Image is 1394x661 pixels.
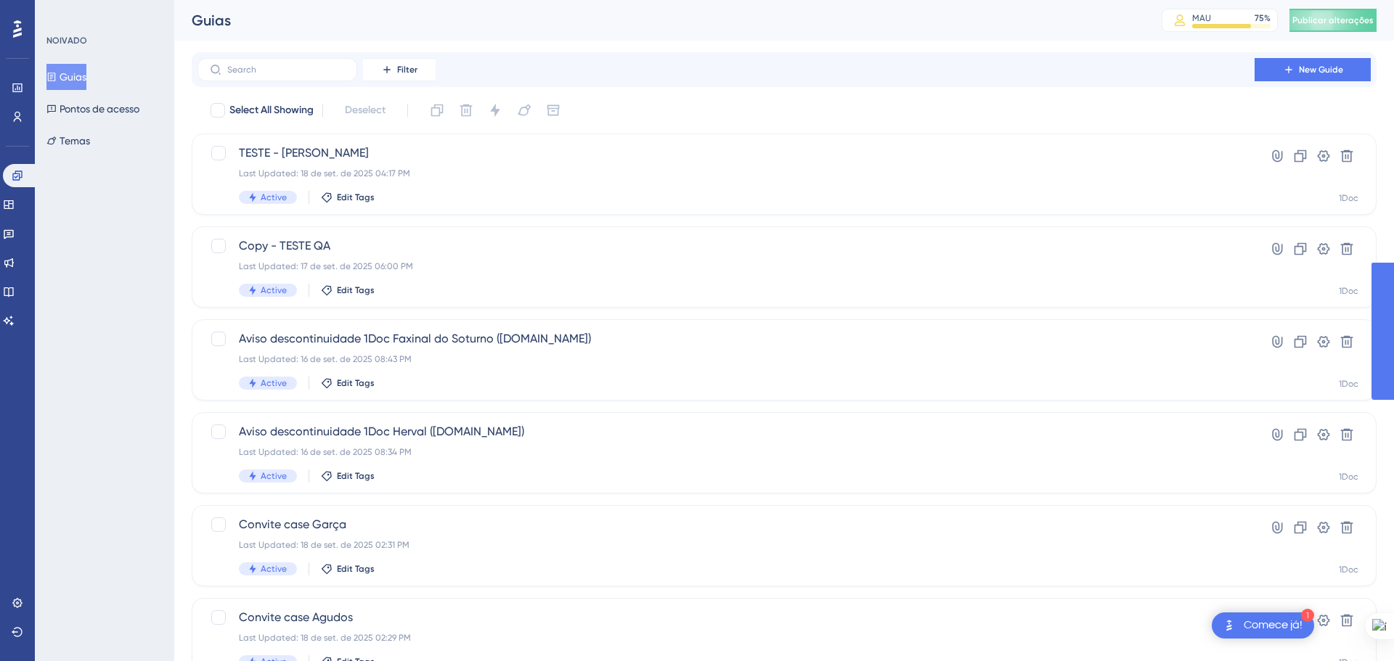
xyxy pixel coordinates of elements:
[1292,15,1374,25] font: Publicar alterações
[239,446,1213,458] div: Last Updated: 16 de set. de 2025 08:34 PM
[261,563,287,575] span: Active
[261,192,287,203] span: Active
[1339,471,1358,483] div: 1Doc
[321,284,375,296] button: Edit Tags
[321,563,375,575] button: Edit Tags
[337,192,375,203] span: Edit Tags
[227,65,345,75] input: Search
[337,563,375,575] span: Edit Tags
[1255,13,1264,23] font: 75
[1192,13,1211,23] font: MAU
[1255,58,1371,81] button: New Guide
[321,192,375,203] button: Edit Tags
[46,36,87,46] font: NOIVADO
[239,423,1213,440] span: Aviso descontinuidade 1Doc Herval ([DOMAIN_NAME])
[46,128,90,154] button: Temas
[1305,612,1310,620] font: 1
[321,377,375,389] button: Edit Tags
[1244,619,1303,631] font: Comece já!
[239,260,1213,272] div: Last Updated: 17 de set. de 2025 06:00 PM
[192,12,231,29] font: Guias
[321,470,375,482] button: Edit Tags
[337,377,375,389] span: Edit Tags
[1212,612,1314,639] div: Abra a lista de verificação Comece!, módulos restantes: 1
[261,377,287,389] span: Active
[1339,564,1358,575] div: 1Doc
[1289,9,1377,32] button: Publicar alterações
[1333,604,1377,647] iframe: Iniciador do Assistente de IA do UserGuiding
[1299,64,1343,75] span: New Guide
[239,168,1213,179] div: Last Updated: 18 de set. de 2025 04:17 PM
[337,284,375,296] span: Edit Tags
[397,64,417,75] span: Filter
[1339,285,1358,297] div: 1Doc
[229,102,314,119] span: Select All Showing
[337,470,375,482] span: Edit Tags
[239,144,1213,162] span: TESTE - [PERSON_NAME]
[345,102,386,119] span: Deselect
[60,103,139,115] font: Pontos de acesso
[239,353,1213,365] div: Last Updated: 16 de set. de 2025 08:43 PM
[332,97,399,123] button: Deselect
[1264,13,1271,23] font: %
[261,284,287,296] span: Active
[60,71,86,83] font: Guias
[46,64,86,90] button: Guias
[239,516,1213,533] span: Convite case Garça
[1220,617,1238,634] img: imagem-do-lançador-texto-alternativo
[1339,192,1358,204] div: 1Doc
[239,330,1213,348] span: Aviso descontinuidade 1Doc Faxinal do Soturno ([DOMAIN_NAME])
[1339,378,1358,390] div: 1Doc
[46,96,139,122] button: Pontos de acesso
[363,58,436,81] button: Filter
[239,539,1213,551] div: Last Updated: 18 de set. de 2025 02:31 PM
[261,470,287,482] span: Active
[239,237,1213,255] span: Copy - TESTE QA
[239,632,1213,644] div: Last Updated: 18 de set. de 2025 02:29 PM
[239,609,1213,626] span: Convite case Agudos
[60,135,90,147] font: Temas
